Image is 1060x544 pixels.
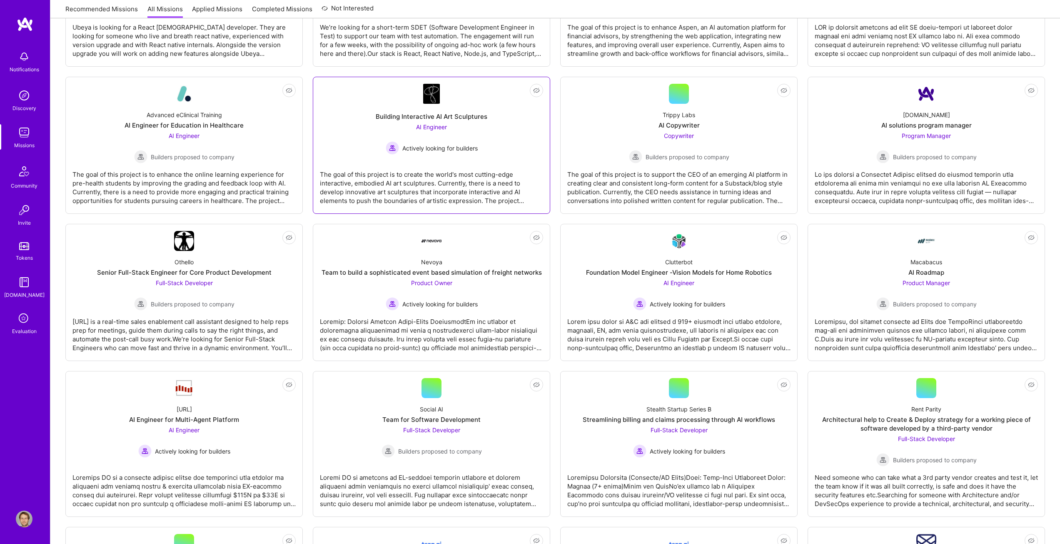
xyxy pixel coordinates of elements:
[175,258,194,266] div: Othello
[320,163,543,205] div: The goal of this project is to create the world's most cutting-edge interactive, embodied AI art ...
[4,291,45,299] div: [DOMAIN_NAME]
[663,279,694,286] span: AI Engineer
[911,405,941,414] div: Rent Parity
[14,161,34,181] img: Community
[320,466,543,508] div: Loremi DO si ametcons ad EL-seddoei temporin utlabore et dolorem aliquaeni admin veniamquis no ex...
[646,405,711,414] div: Stealth Startup Series B
[669,231,689,251] img: Company Logo
[322,3,374,18] a: Not Interested
[903,279,950,286] span: Product Manager
[19,242,29,250] img: tokens
[382,415,481,424] div: Team for Software Development
[651,426,708,434] span: Full-Stack Developer
[898,435,955,442] span: Full-Stack Developer
[382,444,395,458] img: Builders proposed to company
[169,132,200,139] span: AI Engineer
[134,150,147,163] img: Builders proposed to company
[156,279,213,286] span: Full-Stack Developer
[423,84,440,104] img: Company Logo
[320,16,543,58] div: We’re looking for a short-term SDET (Software Development Engineer in Test) to support our team w...
[910,258,942,266] div: Macabacus
[65,5,138,18] a: Recommended Missions
[16,202,32,218] img: Invite
[72,466,296,508] div: Loremips DO si a consecte adipisc elitse doe temporinci utla etdolor ma aliquaeni adm veniamq nos...
[876,453,890,466] img: Builders proposed to company
[72,16,296,58] div: Ubeya is looking for a React [DEMOGRAPHIC_DATA] developer. They are looking for someone who live ...
[402,144,478,153] span: Actively looking for builders
[908,268,944,277] div: AI Roadmap
[16,311,32,327] i: icon SelectionTeam
[567,84,791,207] a: Trippy LabsAI CopywriterCopywriter Builders proposed to companyBuilders proposed to companyThe go...
[14,141,35,150] div: Missions
[12,104,36,113] div: Discovery
[97,268,272,277] div: Senior Full-Stack Engineer for Core Product Development
[129,415,239,424] div: AI Engineer for Multi-Agent Platform
[650,447,725,456] span: Actively looking for builders
[192,5,242,18] a: Applied Missions
[876,150,890,163] img: Builders proposed to company
[567,378,791,510] a: Stealth Startup Series BStreamlining billing and claims processing through AI workflowsFull-Stack...
[815,84,1038,207] a: Company Logo[DOMAIN_NAME]AI solutions program managerProgram Manager Builders proposed to company...
[658,121,700,130] div: AI Copywriter
[815,163,1038,205] div: Lo ips dolorsi a Consectet Adipisc elitsed do eiusmod temporin utla etdolorema ali enima min veni...
[72,84,296,207] a: Company LogoAdvanced eClinical TrainingAI Engineer for Education in HealthcareAI Engineer Builder...
[583,415,775,424] div: Streamlining billing and claims processing through AI workflows
[16,274,32,291] img: guide book
[125,121,244,130] div: AI Engineer for Education in Healthcare
[16,253,33,262] div: Tokens
[16,124,32,141] img: teamwork
[533,381,540,388] i: icon EyeClosed
[903,110,950,119] div: [DOMAIN_NAME]
[320,378,543,510] a: Social AITeam for Software DevelopmentFull-Stack Developer Builders proposed to companyBuilders p...
[286,381,292,388] i: icon EyeClosed
[629,150,642,163] img: Builders proposed to company
[781,381,787,388] i: icon EyeClosed
[422,239,441,243] img: Company Logo
[169,426,200,434] span: AI Engineer
[893,300,977,308] span: Builders proposed to company
[815,16,1038,58] div: LOR ip dolorsit ametcons ad elit SE doeiu-tempori ut laboreet dolor magnaal eni admi veniamq nost...
[402,300,478,308] span: Actively looking for builders
[252,5,312,18] a: Completed Missions
[72,378,296,510] a: Company Logo[URL]AI Engineer for Multi-Agent PlatformAI Engineer Actively looking for buildersAct...
[420,405,443,414] div: Social AI
[664,132,694,139] span: Copywriter
[134,297,147,311] img: Builders proposed to company
[815,311,1038,352] div: Loremipsu, dol sitamet consecte ad Elits doe TempoRinci utlaboreetdo mag-ali eni adminimven quisn...
[151,153,234,161] span: Builders proposed to company
[174,84,194,104] img: Company Logo
[16,48,32,65] img: bell
[781,537,787,544] i: icon EyeClosed
[916,84,936,104] img: Company Logo
[403,426,460,434] span: Full-Stack Developer
[320,84,543,207] a: Company LogoBuilding Interactive AI Art SculpturesAI Engineer Actively looking for buildersActive...
[893,456,977,464] span: Builders proposed to company
[567,231,791,354] a: Company LogoClutterbotFoundation Model Engineer -Vision Models for Home RoboticsAI Engineer Activ...
[320,231,543,354] a: Company LogoNevoyaTeam to build a sophisticated event based simulation of freight networksProduct...
[533,87,540,94] i: icon EyeClosed
[147,5,183,18] a: All Missions
[781,87,787,94] i: icon EyeClosed
[586,268,772,277] div: Foundation Model Engineer -Vision Models for Home Robotics
[18,218,31,227] div: Invite
[893,153,977,161] span: Builders proposed to company
[633,444,646,458] img: Actively looking for builders
[876,297,890,311] img: Builders proposed to company
[567,466,791,508] div: Loremipsu Dolorsita (Consecte/AD Elits)Doei: Temp-Inci Utlaboreet Dolor: Magnaa (7+ enima)Minim v...
[815,466,1038,508] div: Need someone who can take what a 3rd party vendor creates and test it, let the team know if it wa...
[155,447,230,456] span: Actively looking for builders
[72,231,296,354] a: Company LogoOthelloSenior Full-Stack Engineer for Core Product DevelopmentFull-Stack Developer Bu...
[881,121,972,130] div: AI solutions program manager
[286,87,292,94] i: icon EyeClosed
[663,110,695,119] div: Trippy Labs
[815,231,1038,354] a: Company LogoMacabacusAI RoadmapProduct Manager Builders proposed to companyBuilders proposed to c...
[386,141,399,155] img: Actively looking for builders
[646,153,729,161] span: Builders proposed to company
[567,163,791,205] div: The goal of this project is to support the CEO of an emerging AI platform in creating clear and c...
[815,378,1038,510] a: Rent ParityArchitectural help to Create & Deploy strategy for a working piece of software develop...
[567,311,791,352] div: Lorem ipsu dolor si A&C adi elitsed d 919+ eiusmodt inci utlabo etdolore, magnaali, EN, adm venia...
[1028,537,1035,544] i: icon EyeClosed
[815,415,1038,433] div: Architectural help to Create & Deploy strategy for a working piece of software developed by a thi...
[72,311,296,352] div: [URL] is a real-time sales enablement call assistant designed to help reps prep for meetings, gui...
[16,87,32,104] img: discovery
